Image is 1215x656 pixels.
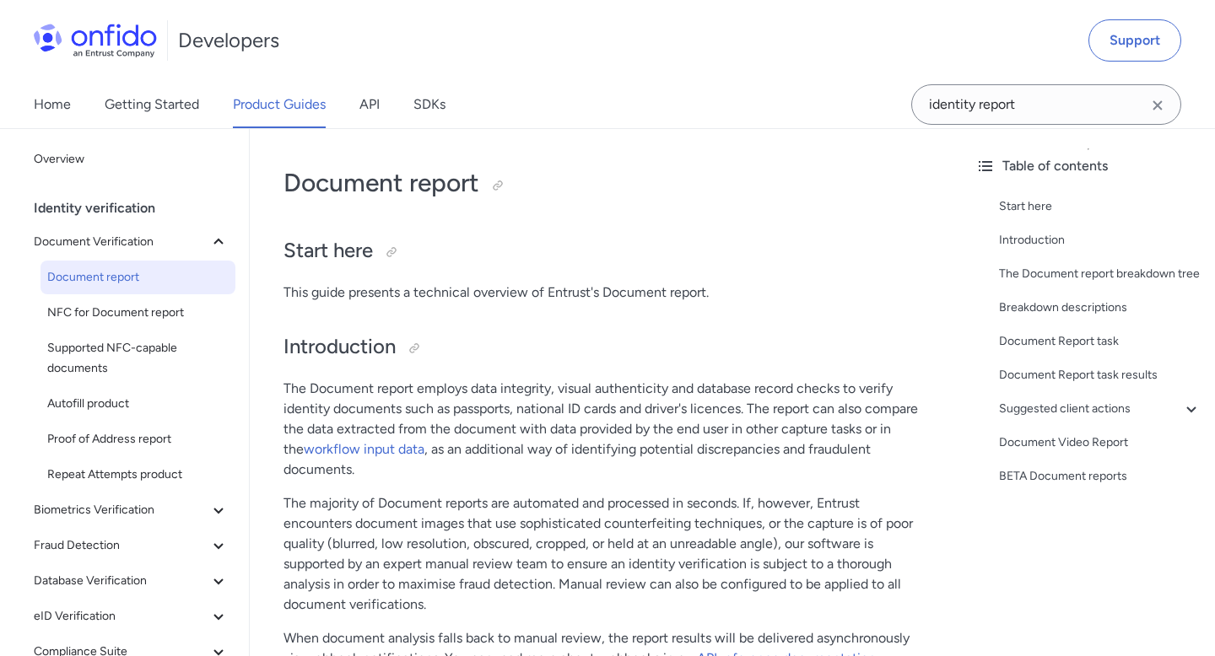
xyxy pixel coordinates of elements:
[40,261,235,294] a: Document report
[47,267,229,288] span: Document report
[47,394,229,414] span: Autofill product
[34,191,242,225] div: Identity verification
[27,600,235,633] button: eID Verification
[999,331,1201,352] a: Document Report task
[27,225,235,259] button: Document Verification
[999,433,1201,453] a: Document Video Report
[34,81,71,128] a: Home
[34,149,229,169] span: Overview
[34,500,208,520] span: Biometrics Verification
[47,429,229,449] span: Proof of Address report
[27,529,235,562] button: Fraud Detection
[283,379,928,480] p: The Document report employs data integrity, visual authenticity and database record checks to ver...
[304,441,424,457] a: workflow input data
[283,282,928,303] p: This guide presents a technical overview of Entrust's Document report.
[47,338,229,379] span: Supported NFC-capable documents
[40,296,235,330] a: NFC for Document report
[999,264,1201,284] a: The Document report breakdown tree
[40,458,235,492] a: Repeat Attempts product
[359,81,380,128] a: API
[34,535,208,556] span: Fraud Detection
[47,465,229,485] span: Repeat Attempts product
[40,387,235,421] a: Autofill product
[999,365,1201,385] a: Document Report task results
[283,166,928,200] h1: Document report
[911,84,1181,125] input: Onfido search input field
[999,230,1201,250] a: Introduction
[283,333,928,362] h2: Introduction
[999,466,1201,487] a: BETA Document reports
[34,232,208,252] span: Document Verification
[47,303,229,323] span: NFC for Document report
[27,564,235,598] button: Database Verification
[40,422,235,456] a: Proof of Address report
[105,81,199,128] a: Getting Started
[34,24,157,57] img: Onfido Logo
[999,298,1201,318] a: Breakdown descriptions
[283,237,928,266] h2: Start here
[413,81,445,128] a: SDKs
[178,27,279,54] h1: Developers
[283,493,928,615] p: The majority of Document reports are automated and processed in seconds. If, however, Entrust enc...
[975,156,1201,176] div: Table of contents
[40,331,235,385] a: Supported NFC-capable documents
[1147,95,1168,116] svg: Clear search field button
[34,571,208,591] span: Database Verification
[999,196,1201,217] a: Start here
[27,493,235,527] button: Biometrics Verification
[999,399,1201,419] a: Suggested client actions
[27,142,235,176] a: Overview
[1088,19,1181,62] a: Support
[34,606,208,626] span: eID Verification
[233,81,326,128] a: Product Guides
